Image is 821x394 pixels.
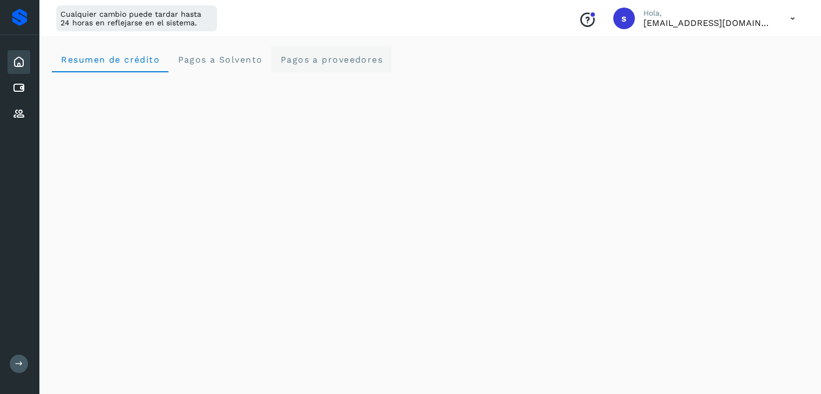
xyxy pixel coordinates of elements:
div: Proveedores [8,102,30,126]
div: Cuentas por pagar [8,76,30,100]
span: Resumen de crédito [60,55,160,65]
p: Hola, [643,9,773,18]
div: Inicio [8,50,30,74]
p: selma@enviopack.com [643,18,773,28]
div: Cualquier cambio puede tardar hasta 24 horas en reflejarse en el sistema. [56,5,217,31]
span: Pagos a Solvento [177,55,262,65]
span: Pagos a proveedores [280,55,383,65]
